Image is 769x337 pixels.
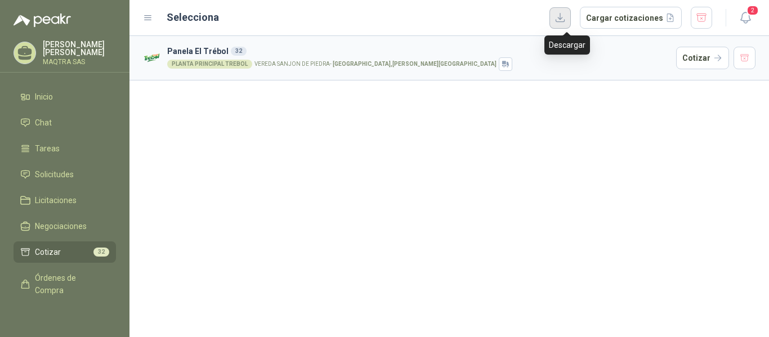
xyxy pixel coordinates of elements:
[14,190,116,211] a: Licitaciones
[35,246,61,258] span: Cotizar
[43,59,116,65] p: MAQTRA SAS
[43,41,116,56] p: [PERSON_NAME] [PERSON_NAME]
[35,168,74,181] span: Solicitudes
[14,112,116,133] a: Chat
[676,47,729,69] button: Cotizar
[14,164,116,185] a: Solicitudes
[254,61,497,67] p: VEREDA SANJON DE PIEDRA -
[35,91,53,103] span: Inicio
[35,272,105,296] span: Órdenes de Compra
[14,305,116,327] a: Remisiones
[231,47,247,56] div: 32
[580,7,682,29] button: Cargar cotizaciones
[143,48,163,68] img: Company Logo
[14,14,71,27] img: Logo peakr
[14,86,116,107] a: Inicio
[35,116,52,129] span: Chat
[746,5,759,16] span: 2
[14,138,116,159] a: Tareas
[93,248,109,257] span: 32
[735,8,755,28] button: 2
[35,194,77,206] span: Licitaciones
[35,220,87,232] span: Negociaciones
[167,45,672,57] h3: Panela El Trébol
[167,60,252,69] div: PLANTA PRINCIPAL TREBOL
[544,35,590,55] div: Descargar
[167,10,219,25] h2: Selecciona
[35,142,60,155] span: Tareas
[14,215,116,237] a: Negociaciones
[14,241,116,263] a: Cotizar32
[333,61,497,67] strong: [GEOGRAPHIC_DATA] , [PERSON_NAME][GEOGRAPHIC_DATA]
[14,267,116,301] a: Órdenes de Compra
